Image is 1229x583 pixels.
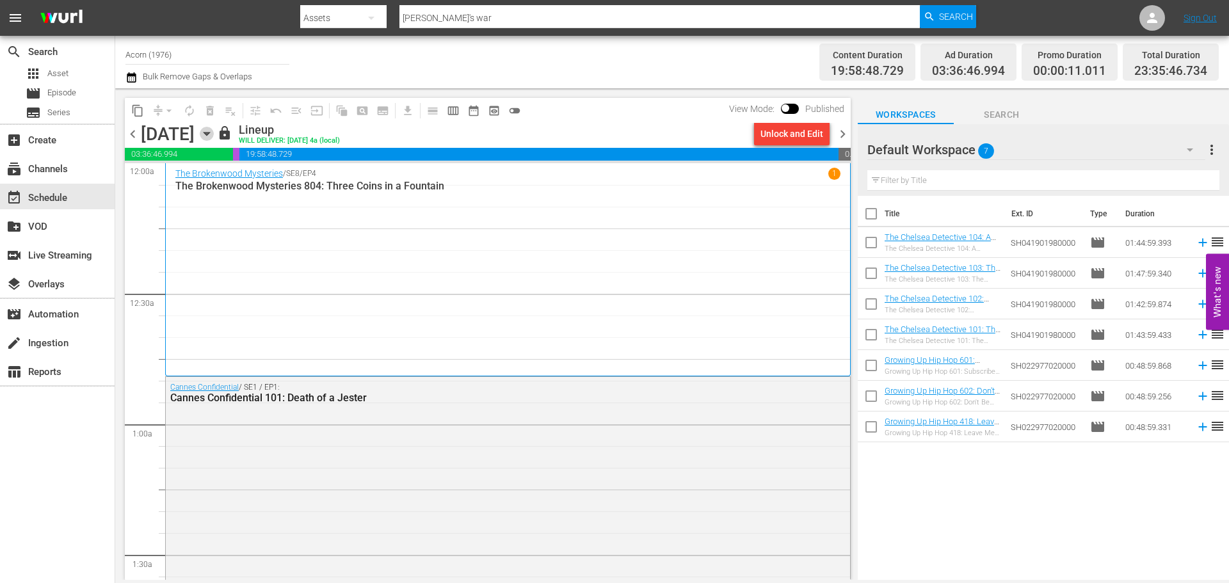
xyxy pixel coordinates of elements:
[885,355,980,403] a: Growing Up Hip Hop 601: Subscribe or Step Aside (Growing Up Hip Hop 601: Subscribe or Step Aside ...
[885,263,1000,311] a: The Chelsea Detective 103: The Gentle Giant (The Chelsea Detective 103: The Gentle Giant (amc_net...
[1120,227,1191,258] td: 01:44:59.393
[1210,357,1225,372] span: reorder
[508,104,521,117] span: toggle_off
[1196,358,1210,372] svg: Add to Schedule
[125,148,233,161] span: 03:36:46.994
[127,100,148,121] span: Copy Lineup
[885,306,1000,314] div: The Chelsea Detective 102: [PERSON_NAME]
[858,107,954,123] span: Workspaces
[1006,258,1085,289] td: SH041901980000
[1196,328,1210,342] svg: Add to Schedule
[1090,419,1105,435] span: Episode
[1033,46,1106,64] div: Promo Duration
[885,417,999,455] a: Growing Up Hip Hop 418: Leave Me Alone (Growing Up Hip Hop 418: Leave Me Alone (VARIANT))
[6,190,22,205] span: event_available
[1033,64,1106,79] span: 00:00:11.011
[447,104,460,117] span: calendar_view_week_outlined
[885,196,1004,232] th: Title
[239,137,340,145] div: WILL DELIVER: [DATE] 4a (local)
[835,126,851,142] span: chevron_right
[175,168,283,179] a: The Brokenwood Mysteries
[283,169,286,178] p: /
[1006,227,1085,258] td: SH041901980000
[26,105,41,120] span: subtitles
[1196,297,1210,311] svg: Add to Schedule
[239,123,340,137] div: Lineup
[885,429,1000,437] div: Growing Up Hip Hop 418: Leave Me Alone
[1210,419,1225,434] span: reorder
[939,5,973,28] span: Search
[141,72,252,81] span: Bulk Remove Gaps & Overlaps
[352,100,373,121] span: Create Search Block
[885,244,1000,253] div: The Chelsea Detective 104: A Chelsea Education
[1196,236,1210,250] svg: Add to Schedule
[1006,289,1085,319] td: SH041901980000
[954,107,1050,123] span: Search
[6,132,22,148] span: Create
[831,46,904,64] div: Content Duration
[47,106,70,119] span: Series
[1204,134,1219,165] button: more_vert
[1120,289,1191,319] td: 01:42:59.874
[754,122,830,145] button: Unlock and Edit
[141,124,195,145] div: [DATE]
[1090,358,1105,373] span: Episode
[1120,350,1191,381] td: 00:48:59.868
[932,46,1005,64] div: Ad Duration
[286,169,303,178] p: SE8 /
[26,66,41,81] span: Asset
[1210,326,1225,342] span: reorder
[1134,46,1207,64] div: Total Duration
[1006,411,1085,442] td: SH022977020000
[1006,350,1085,381] td: SH022977020000
[1090,296,1105,312] span: Episode
[867,132,1205,168] div: Default Workspace
[1090,235,1105,250] span: Episode
[1206,253,1229,330] button: Open Feedback Widget
[839,148,851,161] span: 00:24:13.266
[170,383,776,404] div: / SE1 / EP1:
[1204,142,1219,157] span: more_vert
[831,64,904,79] span: 19:58:48.729
[1120,319,1191,350] td: 01:43:59.433
[1120,381,1191,411] td: 00:48:59.256
[920,5,976,28] button: Search
[6,248,22,263] span: switch_video
[1184,13,1217,23] a: Sign Out
[760,122,823,145] div: Unlock and Edit
[170,383,239,392] a: Cannes Confidential
[6,364,22,379] span: Reports
[885,275,1000,284] div: The Chelsea Detective 103: The Gentle Giant
[1006,319,1085,350] td: SH041901980000
[463,100,484,121] span: Month Calendar View
[131,104,144,117] span: content_copy
[885,294,1000,342] a: The Chelsea Detective 102: [PERSON_NAME] (The Chelsea Detective 102: [PERSON_NAME] (amc_networks_...
[217,125,232,141] span: lock
[303,169,316,178] p: EP4
[885,337,1000,345] div: The Chelsea Detective 101: The Wages of Sin
[6,44,22,60] span: Search
[266,100,286,121] span: Revert to Primary Episode
[125,126,141,142] span: chevron_left
[8,10,23,26] span: menu
[723,104,781,114] span: View Mode:
[1210,234,1225,250] span: reorder
[31,3,92,33] img: ans4CAIJ8jUAAAAAAAAAAAAAAAAAAAAAAAAgQb4GAAAAAAAAAAAAAAAAAAAAAAAAJMjXAAAAAAAAAAAAAAAAAAAAAAAAgAT5G...
[6,161,22,177] span: subscriptions
[6,276,22,292] span: Overlays
[175,180,840,192] p: The Brokenwood Mysteries 804: Three Coins in a Fountain
[179,100,200,121] span: Loop Content
[1134,64,1207,79] span: 23:35:46.734
[1120,411,1191,442] td: 00:48:59.331
[1210,388,1225,403] span: reorder
[781,104,790,113] span: Toggle to switch from Published to Draft view.
[799,104,851,114] span: Published
[26,86,41,101] span: movie
[1090,327,1105,342] span: Episode
[1196,420,1210,434] svg: Add to Schedule
[170,392,776,404] div: Cannes Confidential 101: Death of a Jester
[832,169,837,178] p: 1
[1120,258,1191,289] td: 01:47:59.340
[1006,381,1085,411] td: SH022977020000
[1082,196,1118,232] th: Type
